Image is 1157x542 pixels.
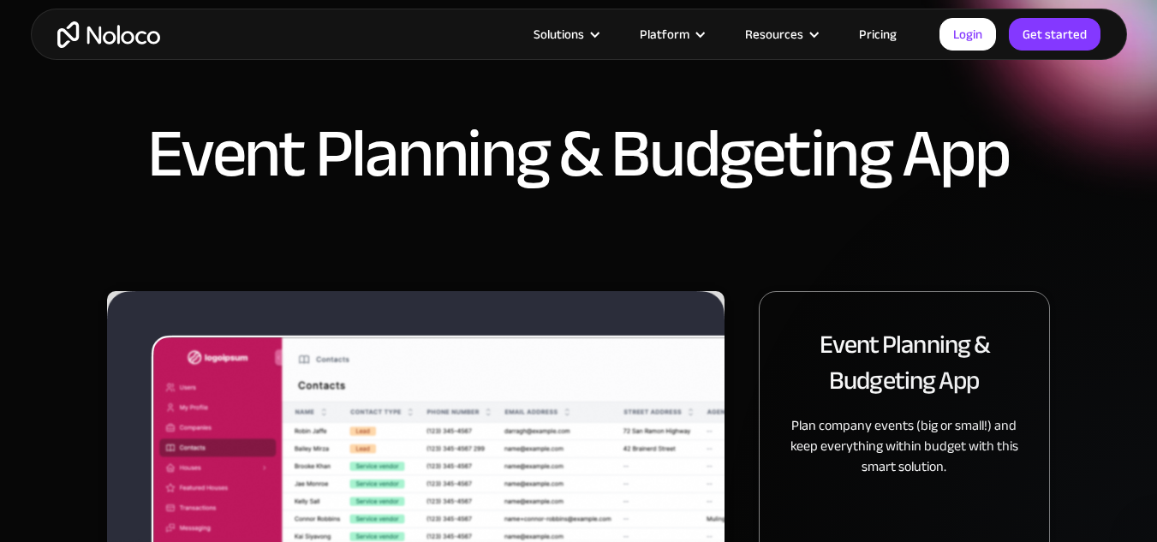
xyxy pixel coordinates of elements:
div: Resources [745,23,803,45]
h1: Event Planning & Budgeting App [147,120,1010,188]
p: Plan company events (big or small!) and keep everything within budget with this smart solution. [780,415,1029,477]
div: Solutions [534,23,584,45]
a: Pricing [838,23,918,45]
div: Resources [724,23,838,45]
div: Platform [618,23,724,45]
div: Platform [640,23,689,45]
a: Login [939,18,996,51]
a: Get started [1009,18,1100,51]
a: home [57,21,160,48]
div: Solutions [512,23,618,45]
h2: Event Planning & Budgeting App [780,326,1029,398]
